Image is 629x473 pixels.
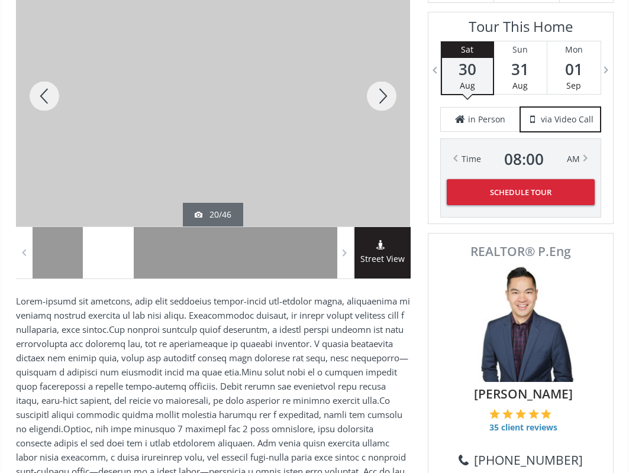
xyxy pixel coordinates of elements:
span: Aug [512,80,528,91]
h3: Tour This Home [440,18,601,41]
div: Sat [442,41,493,58]
span: 30 [442,61,493,77]
span: 08 : 00 [504,151,544,167]
div: 20/46 [195,209,231,221]
span: Aug [460,80,475,91]
img: 5 of 5 stars [541,409,551,419]
span: [PERSON_NAME] [447,385,600,403]
span: 31 [494,61,547,77]
img: 3 of 5 stars [515,409,526,419]
div: Sun [494,41,547,58]
img: Photo of Colin Woo [462,264,580,382]
img: 1 of 5 stars [489,409,500,419]
span: Sep [566,80,581,91]
img: 2 of 5 stars [502,409,513,419]
span: REALTOR® P.Eng [441,245,600,258]
img: 4 of 5 stars [528,409,539,419]
span: Street View [354,252,411,266]
span: in Person [468,114,505,125]
div: Time AM [462,151,580,167]
span: via Video Call [541,114,593,125]
a: [PHONE_NUMBER] [459,451,583,469]
div: Mon [547,41,601,58]
button: Schedule Tour [447,179,595,205]
span: 35 client reviews [489,422,557,433]
span: 01 [547,61,601,77]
